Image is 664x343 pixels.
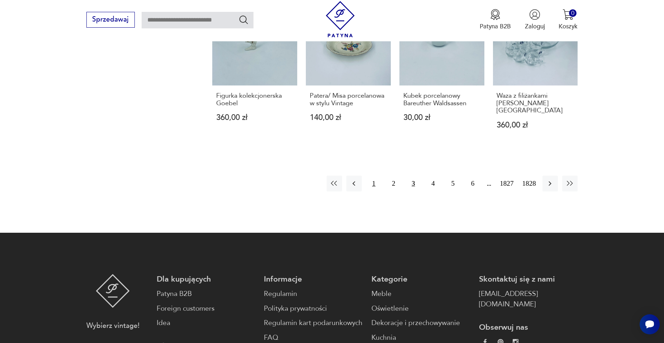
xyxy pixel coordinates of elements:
button: 3 [405,176,421,191]
p: Informacje [264,274,363,284]
p: 360,00 zł [216,114,293,121]
p: Zaloguj [525,22,545,31]
a: Patera/ Misa porcelanowa w stylu VintagePatera/ Misa porcelanowa w stylu Vintage140,00 zł [306,0,391,145]
button: 1828 [520,176,538,191]
p: Patyna B2B [480,22,511,31]
a: Oświetlenie [371,303,470,314]
p: Koszyk [559,22,578,31]
a: Figurka kolekcjonerska GoebelFigurka kolekcjonerska Goebel360,00 zł [212,0,297,145]
p: Kategorie [371,274,470,284]
a: Ikona medaluPatyna B2B [480,9,511,31]
p: 360,00 zł [497,121,574,129]
p: Skontaktuj się z nami [479,274,578,284]
button: Sprzedawaj [86,12,135,28]
button: Szukaj [238,14,249,25]
a: Polityka prywatności [264,303,363,314]
a: Dekoracje i przechowywanie [371,318,470,328]
img: Ikona medalu [490,9,501,20]
img: Patyna - sklep z meblami i dekoracjami vintage [96,274,130,308]
img: Ikonka użytkownika [529,9,540,20]
button: 6 [465,176,480,191]
button: 0Koszyk [559,9,578,31]
button: 2 [386,176,401,191]
p: 140,00 zł [310,114,387,121]
a: Sprzedawaj [86,17,135,23]
button: Patyna B2B [480,9,511,31]
button: 5 [445,176,461,191]
a: FAQ [264,333,363,343]
iframe: Smartsupp widget button [640,314,660,334]
h3: Figurka kolekcjonerska Goebel [216,92,293,107]
div: 0 [569,9,577,17]
a: Patyna B2B [157,289,256,299]
a: Meble [371,289,470,299]
a: [EMAIL_ADDRESS][DOMAIN_NAME] [479,289,578,310]
p: Dla kupujących [157,274,256,284]
a: Kuchnia [371,333,470,343]
button: 1827 [498,176,516,191]
h3: Kubek porcelanowy Bareuther Waldsassen [403,92,480,107]
p: 30,00 zł [403,114,480,121]
p: Obserwuj nas [479,322,578,333]
a: Idea [157,318,256,328]
button: 4 [426,176,441,191]
button: 1 [366,176,381,191]
a: Regulamin kart podarunkowych [264,318,363,328]
h3: Waza z filiżankami [PERSON_NAME] [GEOGRAPHIC_DATA] [497,92,574,114]
button: Zaloguj [525,9,545,31]
a: Foreign customers [157,303,256,314]
a: Waza z filiżankami Leonardo Krosno PolandWaza z filiżankami [PERSON_NAME] [GEOGRAPHIC_DATA]360,00 zł [493,0,578,145]
a: Kubek porcelanowy Bareuther WaldsassenKubek porcelanowy Bareuther Waldsassen30,00 zł [399,0,484,145]
h3: Patera/ Misa porcelanowa w stylu Vintage [310,92,387,107]
a: Regulamin [264,289,363,299]
img: Patyna - sklep z meblami i dekoracjami vintage [322,1,359,37]
p: Wybierz vintage! [86,321,139,331]
img: Ikona koszyka [563,9,574,20]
